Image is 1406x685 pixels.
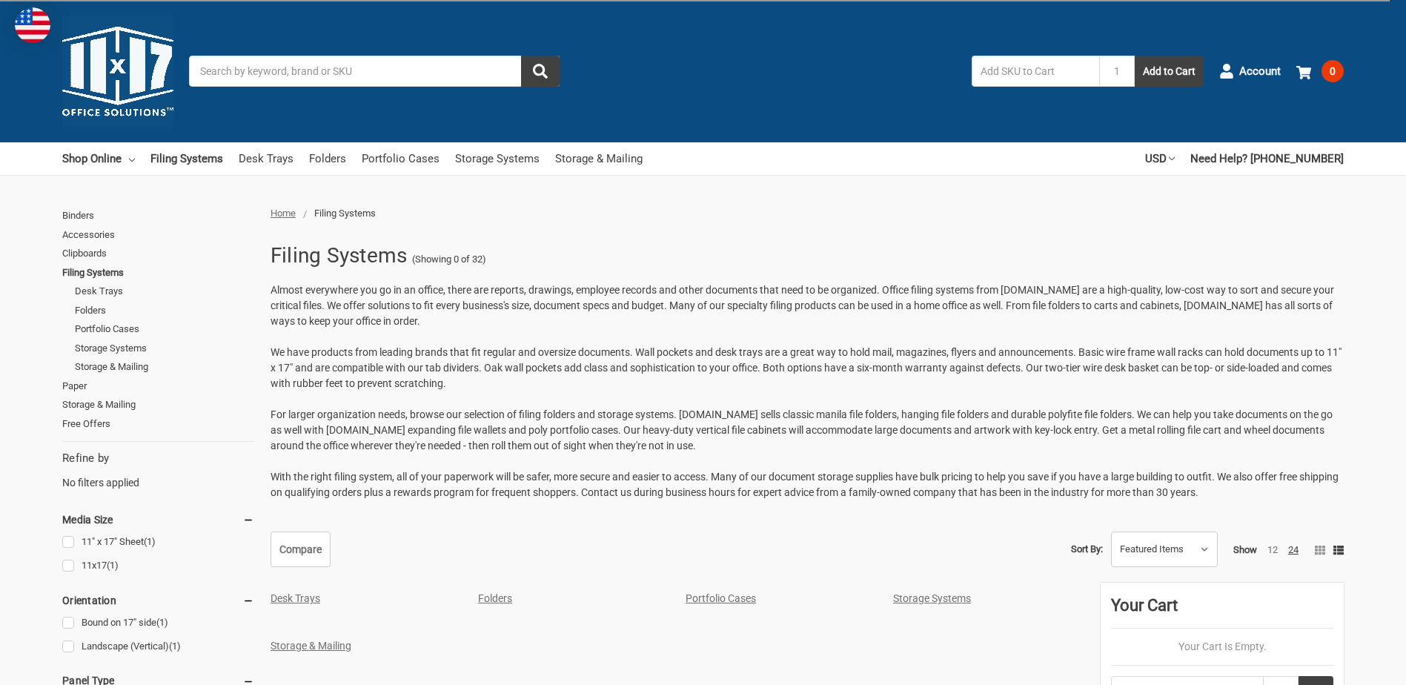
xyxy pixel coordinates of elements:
[62,244,254,263] a: Clipboards
[75,301,254,320] a: Folders
[271,282,1344,329] p: Almost everywhere you go in an office, there are reports, drawings, employee records and other do...
[62,263,254,282] a: Filing Systems
[239,142,294,175] a: Desk Trays
[75,282,254,301] a: Desk Trays
[271,640,351,652] a: Storage & Mailing
[1071,538,1103,560] label: Sort By:
[271,532,331,567] a: Compare
[62,16,173,127] img: 11x17.com
[1322,60,1344,82] span: 0
[1288,544,1299,555] a: 24
[62,613,254,633] a: Bound on 17" side
[62,637,254,657] a: Landscape (Vertical)
[1145,142,1175,175] a: USD
[478,592,512,604] a: Folders
[1219,52,1281,90] a: Account
[1239,63,1281,80] span: Account
[62,450,254,467] h5: Refine by
[1233,544,1257,555] span: Show
[1296,52,1344,90] a: 0
[271,236,408,275] h1: Filing Systems
[314,208,376,219] span: Filing Systems
[62,450,254,490] div: No filters applied
[893,592,971,604] a: Storage Systems
[686,592,756,604] a: Portfolio Cases
[75,357,254,377] a: Storage & Mailing
[189,56,560,87] input: Search by keyword, brand or SKU
[62,556,254,576] a: 11x17
[309,142,346,175] a: Folders
[271,208,296,219] a: Home
[62,511,254,529] h5: Media Size
[156,617,168,628] span: (1)
[75,339,254,358] a: Storage Systems
[271,407,1344,454] p: For larger organization needs, browse our selection of filing folders and storage systems. [DOMAI...
[455,142,540,175] a: Storage Systems
[15,7,50,43] img: duty and tax information for United States
[144,536,156,547] span: (1)
[150,142,223,175] a: Filing Systems
[62,532,254,552] a: 11" x 17" Sheet
[62,395,254,414] a: Storage & Mailing
[271,592,320,604] a: Desk Trays
[1267,544,1278,555] a: 12
[362,142,440,175] a: Portfolio Cases
[62,592,254,609] h5: Orientation
[62,206,254,225] a: Binders
[169,641,181,652] span: (1)
[62,414,254,434] a: Free Offers
[972,56,1099,87] input: Add SKU to Cart
[412,252,486,267] span: (Showing 0 of 32)
[271,469,1344,500] p: With the right filing system, all of your paperwork will be safer, more secure and easier to acce...
[62,377,254,396] a: Paper
[1135,56,1204,87] button: Add to Cart
[62,225,254,245] a: Accessories
[107,560,119,571] span: (1)
[271,345,1344,391] p: We have products from leading brands that fit regular and oversize documents. Wall pockets and de...
[555,142,643,175] a: Storage & Mailing
[1190,142,1344,175] a: Need Help? [PHONE_NUMBER]
[62,142,135,175] a: Shop Online
[75,320,254,339] a: Portfolio Cases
